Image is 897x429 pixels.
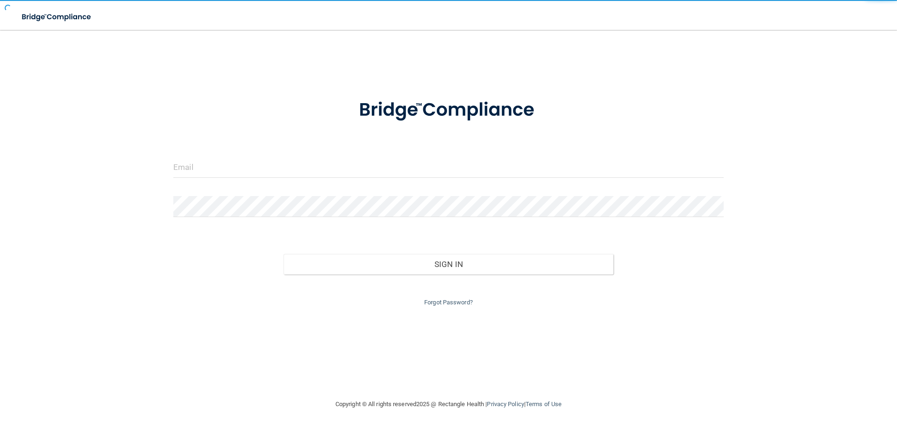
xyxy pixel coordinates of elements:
img: bridge_compliance_login_screen.278c3ca4.svg [340,86,557,134]
a: Forgot Password? [424,299,473,306]
input: Email [173,157,724,178]
button: Sign In [284,254,614,274]
div: Copyright © All rights reserved 2025 @ Rectangle Health | | [278,389,619,419]
a: Terms of Use [526,401,562,408]
a: Privacy Policy [487,401,524,408]
img: bridge_compliance_login_screen.278c3ca4.svg [14,7,100,27]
